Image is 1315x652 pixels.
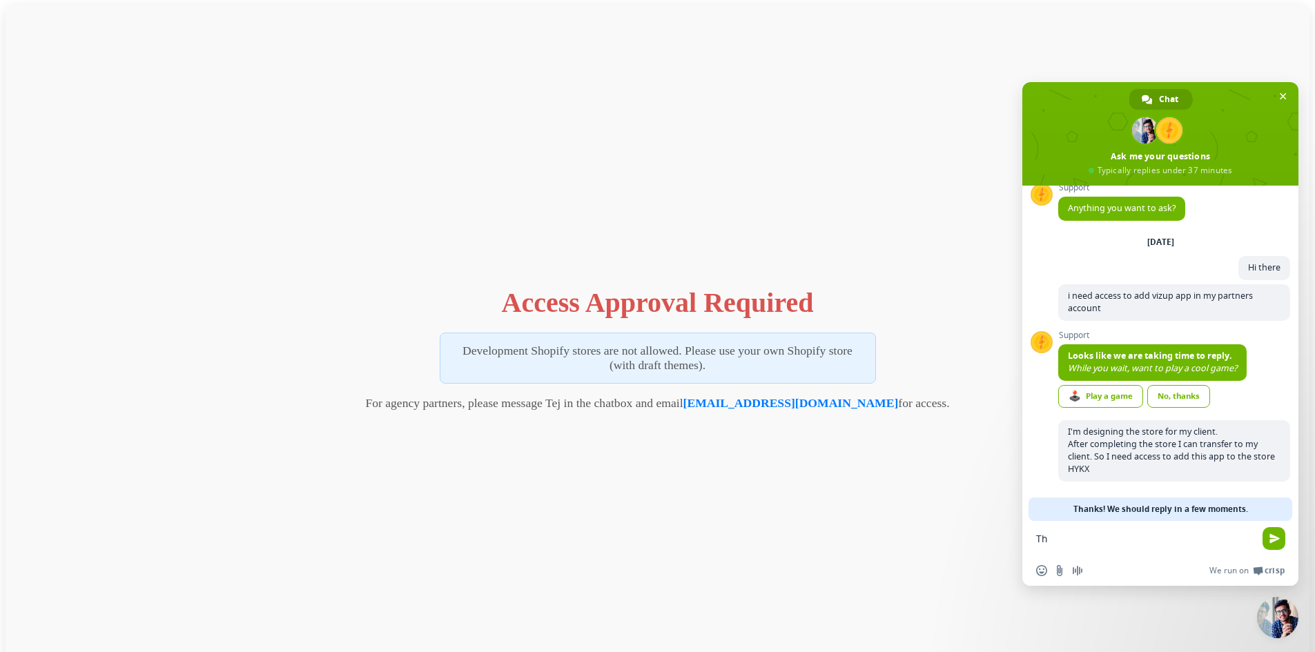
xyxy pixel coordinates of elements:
[365,396,949,411] p: For agency partners, please message Tej in the chatbox and email for access.
[1068,426,1275,475] span: I'm designing the store for my client. After completing the store I can transfer to my client. So...
[1068,350,1232,362] span: Looks like we are taking time to reply.
[1265,565,1285,576] span: Crisp
[1209,565,1249,576] span: We run on
[1209,565,1285,576] a: We run onCrisp
[1068,202,1176,214] span: Anything you want to ask?
[1036,565,1047,576] span: Insert an emoji
[1159,89,1178,110] span: Chat
[1068,290,1253,314] span: i need access to add vizup app in my partners account
[440,333,876,384] p: Development Shopify stores are not allowed. Please use your own Shopify store (with draft themes).
[1147,238,1174,246] div: [DATE]
[1257,597,1298,638] div: Close chat
[1058,385,1143,408] div: Play a game
[1068,362,1237,374] span: While you wait, want to play a cool game?
[1069,391,1081,402] span: 🕹️
[683,396,899,410] a: [EMAIL_ADDRESS][DOMAIN_NAME]
[502,286,814,319] h1: Access Approval Required
[1036,533,1254,545] textarea: Compose your message...
[1263,527,1285,550] span: Send
[1248,261,1280,273] span: Hi there
[1129,89,1192,110] div: Chat
[1147,385,1210,408] div: No, thanks
[1058,330,1247,340] span: Support
[1058,183,1185,192] span: Support
[1054,565,1065,576] span: Send a file
[1073,497,1248,521] span: Thanks! We should reply in a few moments.
[1072,565,1083,576] span: Audio message
[1276,89,1290,103] span: Close chat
